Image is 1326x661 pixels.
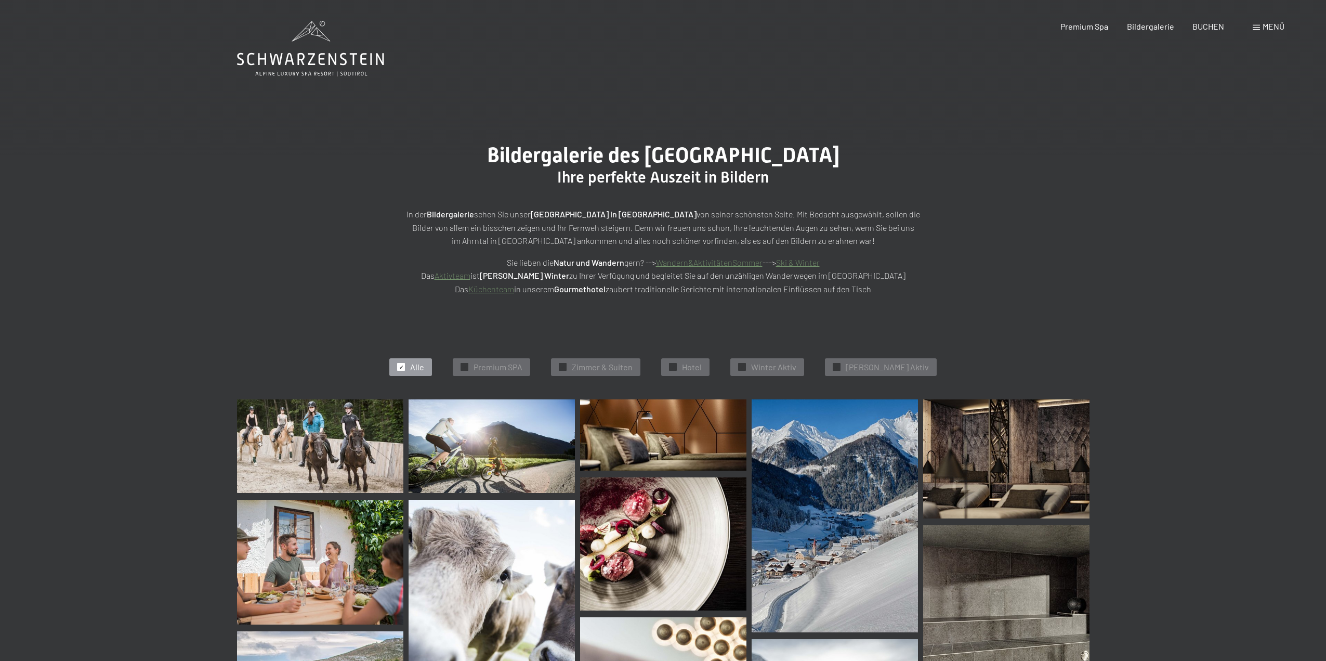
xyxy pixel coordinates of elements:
[435,270,470,280] a: Aktivteam
[399,364,403,371] span: ✓
[237,500,403,625] img: Bildergalerie
[580,477,746,611] img: Bildergalerie
[468,284,514,294] a: Küchenteam
[474,361,522,373] span: Premium SPA
[1060,21,1108,31] a: Premium Spa
[656,257,763,267] a: Wandern&AktivitätenSommer
[480,270,569,280] strong: [PERSON_NAME] Winter
[403,256,923,296] p: Sie lieben die gern? --> ---> Das ist zu Ihrer Verfügung und begleitet Sie auf den unzähligen Wan...
[1192,21,1224,31] a: BUCHEN
[751,361,796,373] span: Winter Aktiv
[554,257,624,267] strong: Natur und Wandern
[561,364,565,371] span: ✓
[682,361,702,373] span: Hotel
[487,143,839,167] span: Bildergalerie des [GEOGRAPHIC_DATA]
[403,208,923,248] p: In der sehen Sie unser von seiner schönsten Seite. Mit Bedacht ausgewählt, sollen die Bilder von ...
[835,364,839,371] span: ✓
[776,257,820,267] a: Ski & Winter
[554,284,606,294] strong: Gourmethotel
[752,399,918,632] img: Bildergalerie
[1127,21,1174,31] a: Bildergalerie
[740,364,744,371] span: ✓
[671,364,675,371] span: ✓
[580,399,746,471] img: Bildergalerie
[923,399,1089,519] img: Bildergalerie
[463,364,467,371] span: ✓
[1263,21,1284,31] span: Menü
[557,168,769,186] span: Ihre perfekte Auszeit in Bildern
[237,399,403,493] img: Bildergalerie
[427,209,474,219] strong: Bildergalerie
[572,361,633,373] span: Zimmer & Suiten
[531,209,697,219] strong: [GEOGRAPHIC_DATA] in [GEOGRAPHIC_DATA]
[409,399,575,493] img: Bildergalerie
[410,361,424,373] span: Alle
[846,361,929,373] span: [PERSON_NAME] Aktiv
